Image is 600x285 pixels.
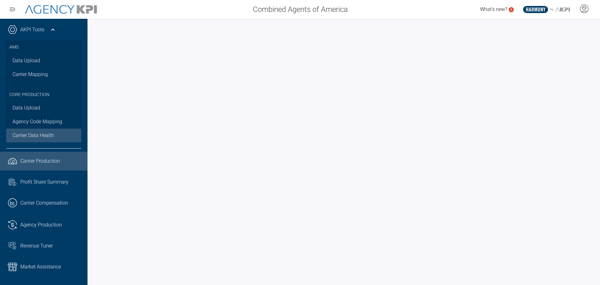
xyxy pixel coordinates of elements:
a: Data Upload [6,101,81,115]
span: Revenue Tuner [20,242,53,250]
a: AKPI Tools [20,26,44,33]
a: 5 [509,7,514,12]
h3: Core Production [9,84,78,101]
a: Carrier Data Health [6,129,81,142]
h3: AMS [9,41,78,54]
span: What's new? [480,6,507,12]
span: Carrier Data Health [12,132,54,139]
span: Carrier Compensation [20,199,68,207]
span: Agency Production [20,221,62,229]
img: AgencyKPI [25,5,97,14]
span: Combined Agents of America [253,4,348,15]
a: Agency Code Mapping [6,115,81,129]
span: Profit Share Summary [20,178,68,186]
a: Carrier Mapping [6,68,81,81]
span: Carrier Production [20,157,60,165]
a: Data Upload [6,54,81,68]
text: 5 [510,8,512,11]
span: Market Assistance [20,263,61,271]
